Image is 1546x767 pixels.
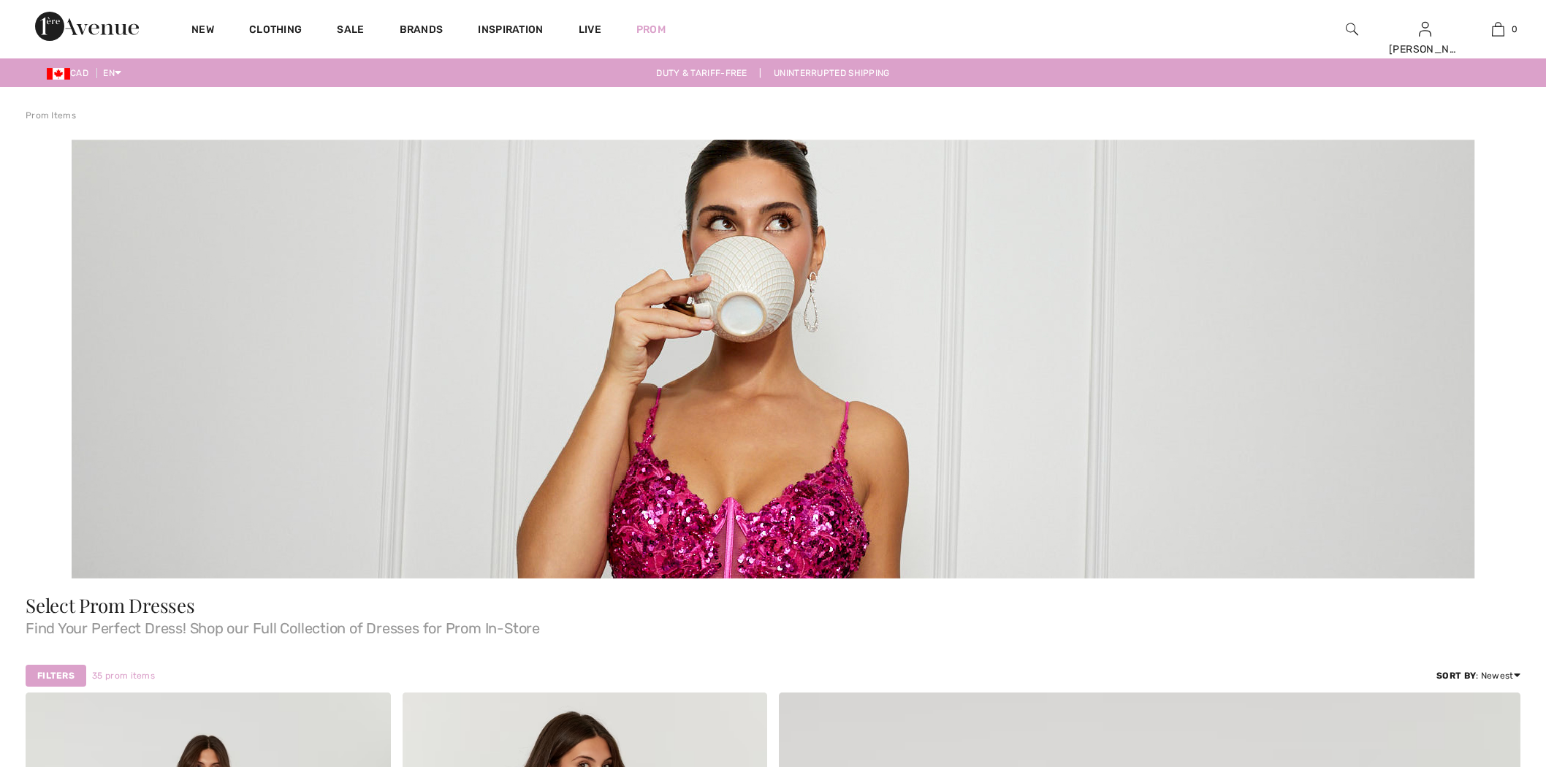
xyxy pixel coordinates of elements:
span: Inspiration [478,23,543,39]
a: Brands [400,23,443,39]
a: Sale [337,23,364,39]
span: Select Prom Dresses [26,592,195,618]
span: 35 prom items [92,669,155,682]
img: My Bag [1492,20,1504,38]
a: Sign In [1419,22,1431,36]
a: Clothing [249,23,302,39]
img: search the website [1346,20,1358,38]
img: My Info [1419,20,1431,38]
span: 0 [1512,23,1518,36]
a: Prom Items [26,110,76,121]
span: CAD [47,68,94,78]
div: [PERSON_NAME] [1389,42,1461,57]
a: Live [579,22,601,37]
strong: Sort By [1436,671,1476,681]
a: Prom [636,22,666,37]
a: 0 [1462,20,1534,38]
img: Canadian Dollar [47,68,70,80]
a: New [191,23,214,39]
img: 1ère Avenue [35,12,139,41]
span: Find Your Perfect Dress! Shop our Full Collection of Dresses for Prom In-Store [26,615,1520,636]
strong: Filters [37,669,75,682]
div: : Newest [1436,669,1520,682]
span: EN [103,68,121,78]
